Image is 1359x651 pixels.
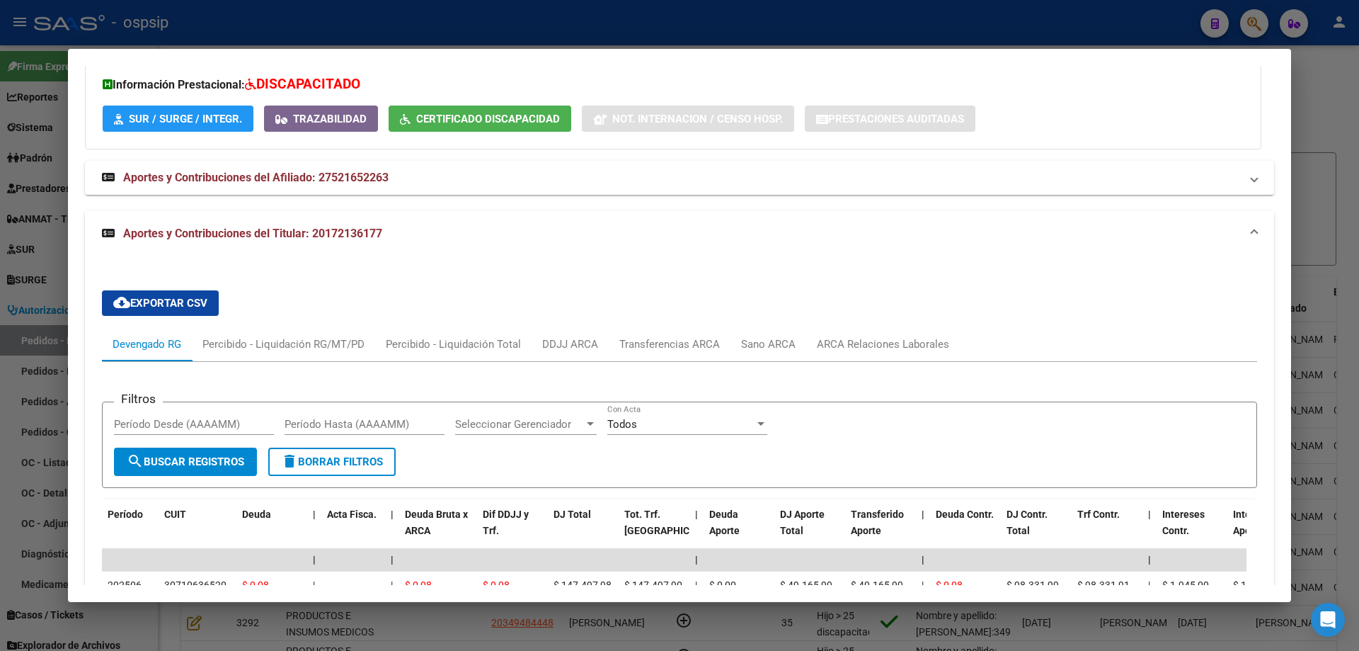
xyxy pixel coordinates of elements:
[293,113,367,125] span: Trazabilidad
[389,106,571,132] button: Certificado Discapacidad
[554,579,612,591] span: $ 147.497,98
[405,509,468,536] span: Deuda Bruta x ARCA
[1148,509,1151,520] span: |
[416,113,560,125] span: Certificado Discapacidad
[805,106,975,132] button: Prestaciones Auditadas
[114,391,163,407] h3: Filtros
[113,336,181,352] div: Devengado RG
[281,455,383,468] span: Borrar Filtros
[1072,499,1142,562] datatable-header-cell: Trf Contr.
[127,455,244,468] span: Buscar Registros
[313,579,315,591] span: |
[385,499,399,562] datatable-header-cell: |
[851,509,904,536] span: Transferido Aporte
[108,579,142,591] span: 202506
[817,336,949,352] div: ARCA Relaciones Laborales
[1148,579,1150,591] span: |
[321,499,385,562] datatable-header-cell: Acta Fisca.
[483,509,529,536] span: Dif DDJJ y Trf.
[391,579,393,591] span: |
[582,106,794,132] button: Not. Internacion / Censo Hosp.
[455,418,584,431] span: Seleccionar Gerenciador
[1148,554,1151,565] span: |
[391,554,394,565] span: |
[548,499,619,562] datatable-header-cell: DJ Total
[103,106,253,132] button: SUR / SURGE / INTEGR.
[704,499,774,562] datatable-header-cell: Deuda Aporte
[477,499,548,562] datatable-header-cell: Dif DDJJ y Trf.
[709,509,740,536] span: Deuda Aporte
[922,554,924,565] span: |
[103,74,1244,95] h3: Información Prestacional:
[828,113,964,125] span: Prestaciones Auditadas
[1162,579,1209,591] span: $ 1.945,00
[607,418,637,431] span: Todos
[242,509,271,520] span: Deuda
[922,509,924,520] span: |
[542,336,598,352] div: DDJJ ARCA
[114,448,257,476] button: Buscar Registros
[709,579,736,591] span: $ 0,00
[268,448,396,476] button: Borrar Filtros
[307,499,321,562] datatable-header-cell: |
[612,113,783,125] span: Not. Internacion / Censo Hosp.
[554,509,591,520] span: DJ Total
[313,509,316,520] span: |
[695,579,697,591] span: |
[741,336,796,352] div: Sano ARCA
[1001,499,1072,562] datatable-header-cell: DJ Contr. Total
[1233,579,1280,591] span: $ 1.216,86
[264,106,378,132] button: Trazabilidad
[1077,509,1120,520] span: Trf Contr.
[930,499,1001,562] datatable-header-cell: Deuda Contr.
[1007,509,1048,536] span: DJ Contr. Total
[123,227,382,240] span: Aportes y Contribuciones del Titular: 20172136177
[391,509,394,520] span: |
[102,499,159,562] datatable-header-cell: Período
[236,499,307,562] datatable-header-cell: Deuda
[123,171,389,184] span: Aportes y Contribuciones del Afiliado: 27521652263
[1077,579,1130,591] span: $ 98.331,91
[242,579,269,591] span: $ 0,08
[1142,499,1157,562] datatable-header-cell: |
[695,509,698,520] span: |
[483,579,510,591] span: $ 0,08
[624,579,682,591] span: $ 147.497,90
[845,499,916,562] datatable-header-cell: Transferido Aporte
[922,579,924,591] span: |
[127,453,144,470] mat-icon: search
[695,554,698,565] span: |
[1162,509,1205,536] span: Intereses Contr.
[164,509,186,520] span: CUIT
[113,297,207,310] span: Exportar CSV
[624,509,721,536] span: Tot. Trf. [GEOGRAPHIC_DATA]
[851,579,903,591] span: $ 49.165,99
[113,294,130,311] mat-icon: cloud_download
[281,453,298,470] mat-icon: delete
[85,211,1274,256] mat-expansion-panel-header: Aportes y Contribuciones del Titular: 20172136177
[85,161,1274,195] mat-expansion-panel-header: Aportes y Contribuciones del Afiliado: 27521652263
[1157,499,1227,562] datatable-header-cell: Intereses Contr.
[780,579,832,591] span: $ 49.165,99
[256,76,360,92] span: DISCAPACITADO
[619,336,720,352] div: Transferencias ARCA
[1233,509,1275,536] span: Intereses Aporte
[619,499,689,562] datatable-header-cell: Tot. Trf. Bruto
[936,509,994,520] span: Deuda Contr.
[327,509,377,520] span: Acta Fisca.
[108,509,143,520] span: Período
[1007,579,1059,591] span: $ 98.331,99
[102,290,219,316] button: Exportar CSV
[129,113,242,125] span: SUR / SURGE / INTEGR.
[1227,499,1298,562] datatable-header-cell: Intereses Aporte
[405,579,432,591] span: $ 0,08
[936,579,963,591] span: $ 0,08
[774,499,845,562] datatable-header-cell: DJ Aporte Total
[202,336,365,352] div: Percibido - Liquidación RG/MT/PD
[916,499,930,562] datatable-header-cell: |
[159,499,236,562] datatable-header-cell: CUIT
[399,499,477,562] datatable-header-cell: Deuda Bruta x ARCA
[386,336,521,352] div: Percibido - Liquidación Total
[164,577,226,594] div: 30710636520
[313,554,316,565] span: |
